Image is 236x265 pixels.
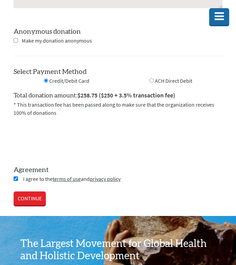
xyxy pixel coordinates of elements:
[49,77,89,84] span: Credit/Debit Card
[14,100,222,117] p: * This transaction fee has been passed along to make sure that the organization receives 100% of ...
[14,191,46,205] a: CONTINUE
[14,165,222,175] label: Agreement
[77,91,175,99] span: $258.75 ($250 + 3.5% transaction fee)
[14,125,117,152] iframe: reCAPTCHA
[14,91,175,100] label: Total donation amount:
[90,175,121,182] a: privacy policy
[14,68,87,75] label: Select Payment Method
[14,28,81,35] label: Anonymous donation
[23,175,121,182] span: I agree to the and
[22,37,92,44] span: Make my donation anonymous
[53,175,81,182] a: terms of use
[20,238,216,262] h3: The Largest Movement for Global Health and Holistic Development
[155,77,192,84] span: ACH Direct Debit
